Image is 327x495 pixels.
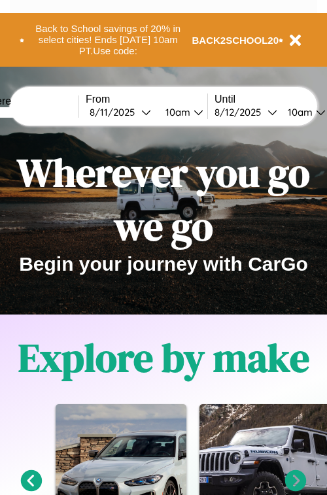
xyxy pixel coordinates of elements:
button: 10am [155,105,207,119]
div: 10am [159,106,194,118]
div: 8 / 11 / 2025 [90,106,141,118]
button: Back to School savings of 20% in select cities! Ends [DATE] 10am PT.Use code: [24,20,192,60]
button: 8/11/2025 [86,105,155,119]
label: From [86,94,207,105]
div: 8 / 12 / 2025 [215,106,267,118]
b: BACK2SCHOOL20 [192,35,279,46]
div: 10am [281,106,316,118]
h1: Explore by make [18,331,309,384]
